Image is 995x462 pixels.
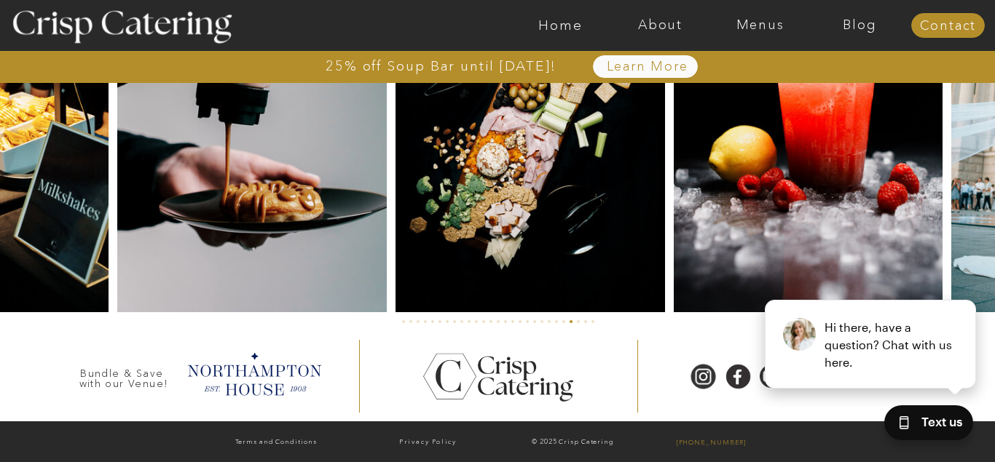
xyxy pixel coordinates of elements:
li: Page dot 27 [591,320,594,323]
li: Page dot 26 [584,320,587,323]
iframe: podium webchat widget bubble [878,389,995,462]
a: 25% off Soup Bar until [DATE]! [273,59,609,73]
a: Home [511,18,610,33]
a: About [610,18,710,33]
h3: Bundle & Save with our Venue! [74,368,174,382]
a: Menus [710,18,810,33]
a: [PHONE_NUMBER] [645,436,778,450]
li: Page dot 1 [402,320,405,323]
a: Learn More [573,60,722,74]
iframe: podium webchat widget prompt [747,233,995,407]
a: Privacy Policy [354,435,502,450]
a: Terms and Conditions [202,435,350,450]
li: Page dot 2 [409,320,412,323]
a: Blog [810,18,910,33]
a: Contact [911,19,985,33]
